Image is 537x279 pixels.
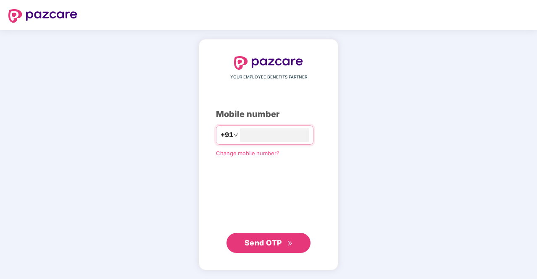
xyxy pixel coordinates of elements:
[234,56,303,70] img: logo
[221,130,233,140] span: +91
[230,74,307,81] span: YOUR EMPLOYEE BENEFITS PARTNER
[216,108,321,121] div: Mobile number
[216,150,279,156] a: Change mobile number?
[226,233,311,253] button: Send OTPdouble-right
[287,241,293,246] span: double-right
[233,133,238,138] span: down
[245,238,282,247] span: Send OTP
[8,9,77,23] img: logo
